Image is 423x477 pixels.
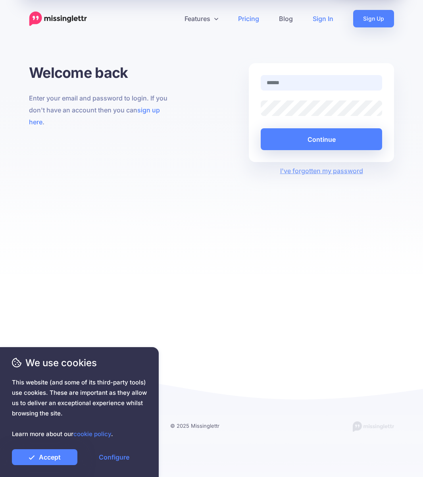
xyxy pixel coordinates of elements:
[228,10,269,27] a: Pricing
[261,128,382,150] button: Continue
[303,10,343,27] a: Sign In
[280,167,363,175] a: I've forgotten my password
[269,10,303,27] a: Blog
[29,63,174,82] h1: Welcome back
[73,430,111,438] a: cookie policy
[81,449,147,465] a: Configure
[12,377,147,439] span: This website (and some of its third-party tools) use cookies. These are important as they allow u...
[170,421,229,431] li: © 2025 Missinglettr
[175,10,228,27] a: Features
[12,356,147,370] span: We use cookies
[29,92,174,128] p: Enter your email and password to login. If you don't have an account then you can .
[353,10,394,27] a: Sign Up
[12,449,77,465] a: Accept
